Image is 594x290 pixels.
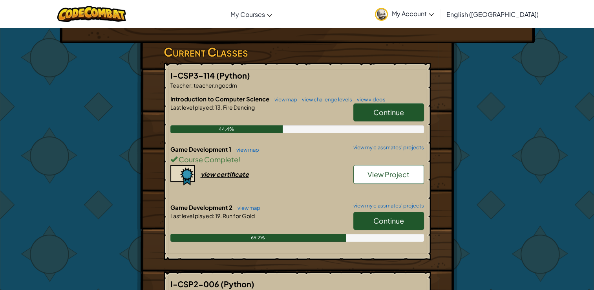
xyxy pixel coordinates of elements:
span: (Python) [221,279,254,289]
span: Fire Dancing [222,104,255,111]
span: : [191,82,193,89]
a: My Courses [227,4,276,25]
div: 69.2% [170,234,346,242]
a: view videos [353,96,386,103]
span: View Project [367,170,409,179]
a: English ([GEOGRAPHIC_DATA]) [442,4,543,25]
span: teacher.ngocdm [193,82,237,89]
div: 44.4% [170,125,283,133]
a: view my classmates' projects [349,145,424,150]
span: My Account [392,9,434,18]
div: view certificate [201,170,249,178]
span: Teacher [170,82,191,89]
span: Introduction to Computer Science [170,95,270,103]
span: 13. [214,104,222,111]
span: Game Development 2 [170,204,234,211]
span: Course Complete [177,155,238,164]
a: view my classmates' projects [349,203,424,208]
span: I-CSP2-006 [170,279,221,289]
a: view map [232,147,259,153]
span: Game Development 1 [170,145,232,153]
a: view map [234,205,260,211]
span: I-CSP3-114 [170,70,216,80]
span: 19. [214,212,222,219]
a: view map [270,96,297,103]
span: Continue [373,216,404,225]
span: : [213,212,214,219]
span: Last level played [170,212,213,219]
a: My Account [371,2,438,26]
span: ! [238,155,240,164]
span: Continue [373,108,404,117]
img: CodeCombat logo [57,6,126,22]
h3: Current Classes [164,43,431,61]
img: avatar [375,8,388,21]
a: view certificate [170,170,249,178]
span: My Courses [230,10,265,18]
span: Run for Gold [222,212,255,219]
span: Last level played [170,104,213,111]
a: view challenge levels [298,96,352,103]
span: (Python) [216,70,250,80]
span: English ([GEOGRAPHIC_DATA]) [446,10,539,18]
span: : [213,104,214,111]
img: certificate-icon.png [170,165,195,185]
